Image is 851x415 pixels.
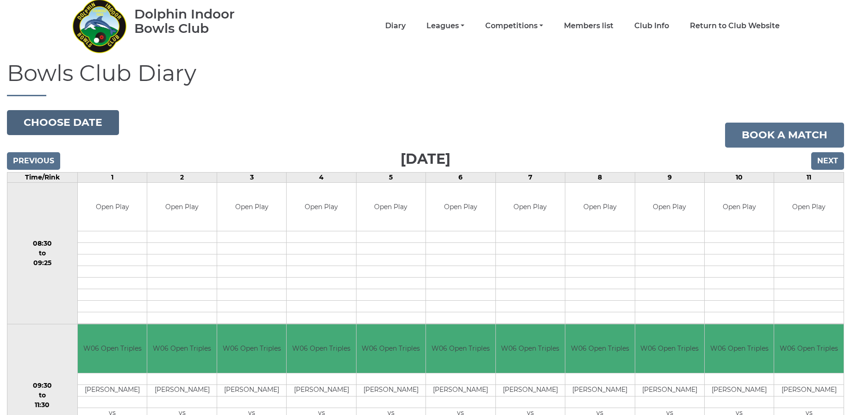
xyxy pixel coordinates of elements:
td: W06 Open Triples [357,324,425,373]
td: 4 [287,172,356,182]
td: [PERSON_NAME] [217,384,286,396]
td: 8 [565,172,635,182]
td: 5 [356,172,425,182]
td: W06 Open Triples [147,324,216,373]
td: W06 Open Triples [426,324,495,373]
td: 11 [774,172,844,182]
td: W06 Open Triples [496,324,565,373]
td: W06 Open Triples [774,324,844,373]
td: W06 Open Triples [565,324,634,373]
a: Leagues [426,21,464,31]
td: Open Play [78,183,147,231]
td: 10 [705,172,774,182]
td: [PERSON_NAME] [705,384,774,396]
td: [PERSON_NAME] [496,384,565,396]
td: Open Play [147,183,216,231]
a: Competitions [485,21,543,31]
td: 1 [77,172,147,182]
input: Previous [7,152,60,170]
td: Time/Rink [7,172,78,182]
td: 08:30 to 09:25 [7,182,78,324]
div: Dolphin Indoor Bowls Club [134,7,264,36]
td: Open Play [357,183,425,231]
td: W06 Open Triples [78,324,147,373]
td: 2 [147,172,217,182]
td: [PERSON_NAME] [635,384,704,396]
td: Open Play [496,183,565,231]
td: 3 [217,172,286,182]
td: W06 Open Triples [287,324,356,373]
td: [PERSON_NAME] [565,384,634,396]
td: [PERSON_NAME] [78,384,147,396]
a: Return to Club Website [690,21,780,31]
td: [PERSON_NAME] [357,384,425,396]
td: Open Play [565,183,634,231]
td: W06 Open Triples [705,324,774,373]
a: Members list [564,21,613,31]
td: 6 [426,172,495,182]
td: Open Play [217,183,286,231]
h1: Bowls Club Diary [7,61,844,96]
td: Open Play [635,183,704,231]
td: Open Play [774,183,844,231]
td: [PERSON_NAME] [774,384,844,396]
a: Book a match [725,123,844,148]
input: Next [811,152,844,170]
td: [PERSON_NAME] [426,384,495,396]
button: Choose date [7,110,119,135]
td: W06 Open Triples [635,324,704,373]
td: 9 [635,172,704,182]
a: Diary [385,21,406,31]
td: [PERSON_NAME] [287,384,356,396]
td: Open Play [426,183,495,231]
a: Club Info [634,21,669,31]
td: W06 Open Triples [217,324,286,373]
td: [PERSON_NAME] [147,384,216,396]
td: Open Play [287,183,356,231]
td: Open Play [705,183,774,231]
td: 7 [495,172,565,182]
